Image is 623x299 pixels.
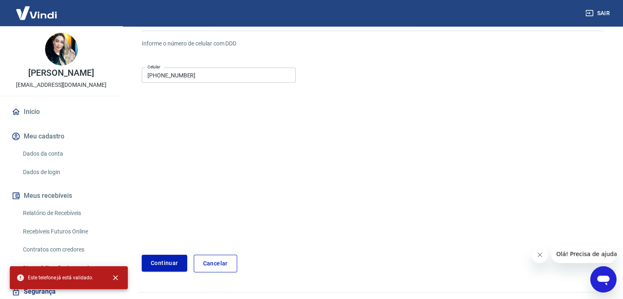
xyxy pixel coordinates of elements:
[584,6,613,21] button: Sair
[16,274,93,282] span: Este telefone já está validado.
[10,103,113,121] a: Início
[20,145,113,162] a: Dados da conta
[20,164,113,181] a: Dados de login
[20,223,113,240] a: Recebíveis Futuros Online
[194,255,237,272] a: Cancelar
[142,39,603,48] h6: Informe o número de celular com DDD
[106,269,125,287] button: close
[28,69,94,77] p: [PERSON_NAME]
[20,205,113,222] a: Relatório de Recebíveis
[20,260,113,276] a: Disponibilização de agenda
[5,6,69,12] span: Olá! Precisa de ajuda?
[45,33,78,66] img: 8d569e59-59ec-44e8-8f8a-d46f23614f6c.jpeg
[590,266,616,292] iframe: Botão para abrir a janela de mensagens
[551,245,616,263] iframe: Mensagem da empresa
[20,241,113,258] a: Contratos com credores
[142,255,187,272] button: Continuar
[10,0,63,25] img: Vindi
[10,127,113,145] button: Meu cadastro
[532,247,548,263] iframe: Fechar mensagem
[10,187,113,205] button: Meus recebíveis
[147,64,161,70] label: Celular
[16,81,106,89] p: [EMAIL_ADDRESS][DOMAIN_NAME]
